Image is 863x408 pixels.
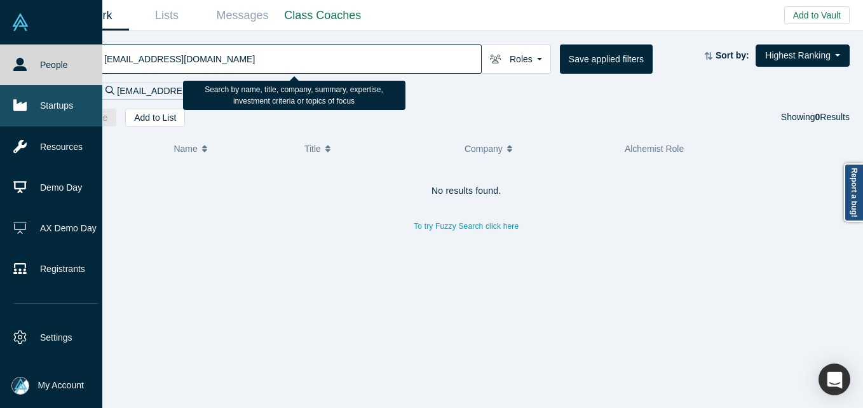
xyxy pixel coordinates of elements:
[11,377,29,395] img: Mia Scott's Account
[815,112,820,122] strong: 0
[405,218,527,235] button: To try Fuzzy Search click here
[625,144,684,154] span: Alchemist Role
[74,186,860,196] h4: No results found.
[481,44,551,74] button: Roles
[280,1,365,31] a: Class Coaches
[304,135,321,162] span: Title
[100,83,283,100] div: [EMAIL_ADDRESS][DOMAIN_NAME]
[465,135,503,162] span: Company
[11,377,84,395] button: My Account
[756,44,850,67] button: Highest Ranking
[129,1,205,31] a: Lists
[304,135,451,162] button: Title
[38,379,84,392] span: My Account
[465,135,611,162] button: Company
[103,44,481,74] input: Search by name, title, company, summary, expertise, investment criteria or topics of focus
[125,109,185,126] button: Add to List
[784,6,850,24] button: Add to Vault
[205,1,280,31] a: Messages
[560,44,653,74] button: Save applied filters
[815,112,850,122] span: Results
[268,84,278,99] button: Remove Filter
[781,109,850,126] div: Showing
[716,50,749,60] strong: Sort by:
[844,163,863,222] a: Report a bug!
[173,135,197,162] span: Name
[173,135,291,162] button: Name
[11,13,29,31] img: Alchemist Vault Logo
